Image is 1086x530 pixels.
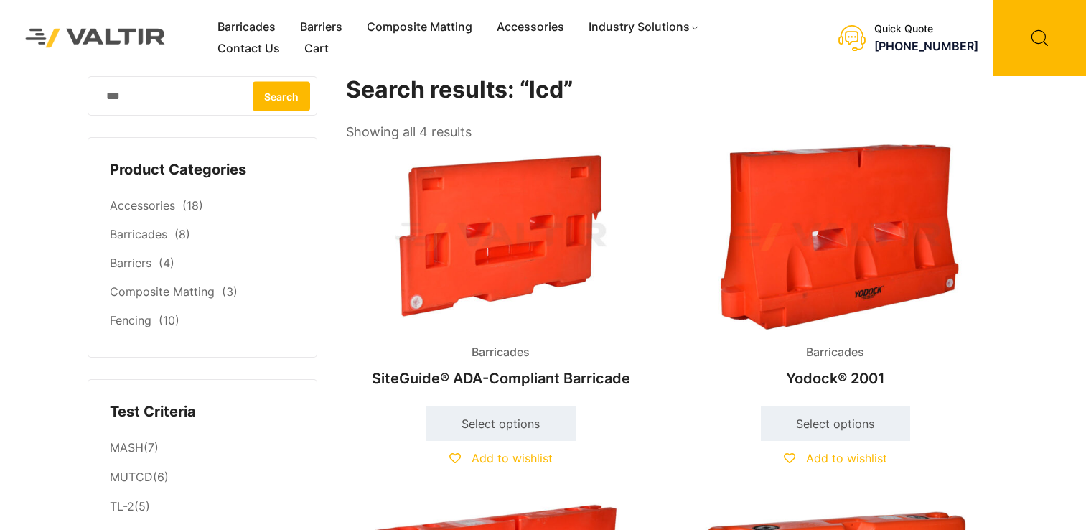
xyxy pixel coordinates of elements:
[288,17,355,38] a: Barriers
[253,81,310,111] button: Search
[346,363,656,394] h2: SiteGuide® ADA-Compliant Barricade
[472,451,553,465] span: Add to wishlist
[874,23,978,35] div: Quick Quote
[449,451,553,465] a: Add to wishlist
[110,433,295,462] li: (7)
[110,159,295,181] h4: Product Categories
[222,284,238,299] span: (3)
[159,313,179,327] span: (10)
[205,17,288,38] a: Barricades
[110,493,295,522] li: (5)
[174,227,190,241] span: (8)
[784,451,887,465] a: Add to wishlist
[355,17,485,38] a: Composite Matting
[461,342,540,363] span: Barricades
[11,14,180,62] img: Valtir Rentals
[159,256,174,270] span: (4)
[110,313,151,327] a: Fencing
[292,38,341,60] a: Cart
[110,284,215,299] a: Composite Matting
[110,401,295,423] h4: Test Criteria
[806,451,887,465] span: Add to wishlist
[346,76,992,104] h1: Search results: “lcd”
[426,406,576,441] a: Select options for “SiteGuide® ADA-Compliant Barricade”
[110,499,134,513] a: TL-2
[110,256,151,270] a: Barriers
[485,17,576,38] a: Accessories
[110,440,144,455] a: MASH
[346,144,656,394] a: BarricadesSiteGuide® ADA-Compliant Barricade
[182,198,203,213] span: (18)
[346,120,472,144] p: Showing all 4 results
[761,406,910,441] a: Select options for “Yodock® 2001”
[110,198,175,213] a: Accessories
[680,144,991,394] a: BarricadesYodock® 2001
[795,342,875,363] span: Barricades
[576,17,712,38] a: Industry Solutions
[110,463,295,493] li: (6)
[205,38,292,60] a: Contact Us
[680,363,991,394] h2: Yodock® 2001
[110,227,167,241] a: Barricades
[874,39,978,53] a: [PHONE_NUMBER]
[110,470,153,484] a: MUTCD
